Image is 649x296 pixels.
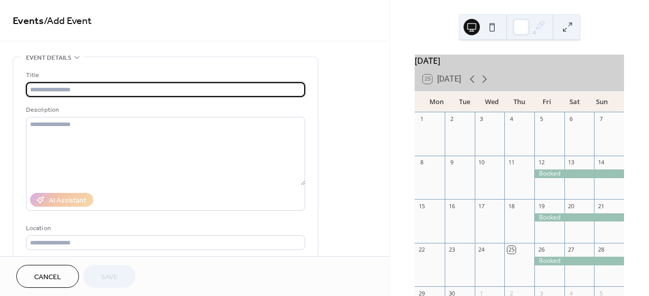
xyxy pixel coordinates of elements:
div: Wed [478,92,506,112]
div: 26 [537,246,545,254]
div: Description [26,105,303,115]
div: 19 [537,202,545,210]
div: Tue [450,92,478,112]
div: Sat [561,92,588,112]
div: Location [26,223,303,234]
div: 16 [448,202,455,210]
div: 11 [507,159,515,166]
div: 20 [567,202,575,210]
div: 18 [507,202,515,210]
div: 2 [448,115,455,123]
a: Events [13,11,44,31]
div: 3 [478,115,485,123]
div: 22 [418,246,425,254]
div: Booked [534,213,624,222]
div: 9 [448,159,455,166]
span: Event details [26,53,71,63]
div: Booked [534,169,624,178]
div: 12 [537,159,545,166]
div: 28 [597,246,605,254]
div: 7 [597,115,605,123]
span: / Add Event [44,11,92,31]
span: Cancel [34,272,61,283]
div: 25 [507,246,515,254]
div: 14 [597,159,605,166]
div: 5 [537,115,545,123]
div: 10 [478,159,485,166]
div: 17 [478,202,485,210]
button: Cancel [16,265,79,288]
div: 4 [507,115,515,123]
div: 23 [448,246,455,254]
div: 1 [418,115,425,123]
div: Mon [423,92,450,112]
div: 15 [418,202,425,210]
div: Fri [533,92,561,112]
div: Thu [506,92,533,112]
div: Sun [588,92,616,112]
div: 27 [567,246,575,254]
div: 21 [597,202,605,210]
div: 13 [567,159,575,166]
div: Booked [534,257,624,265]
div: 24 [478,246,485,254]
div: 6 [567,115,575,123]
div: 8 [418,159,425,166]
div: Title [26,70,303,81]
div: [DATE] [415,55,624,67]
